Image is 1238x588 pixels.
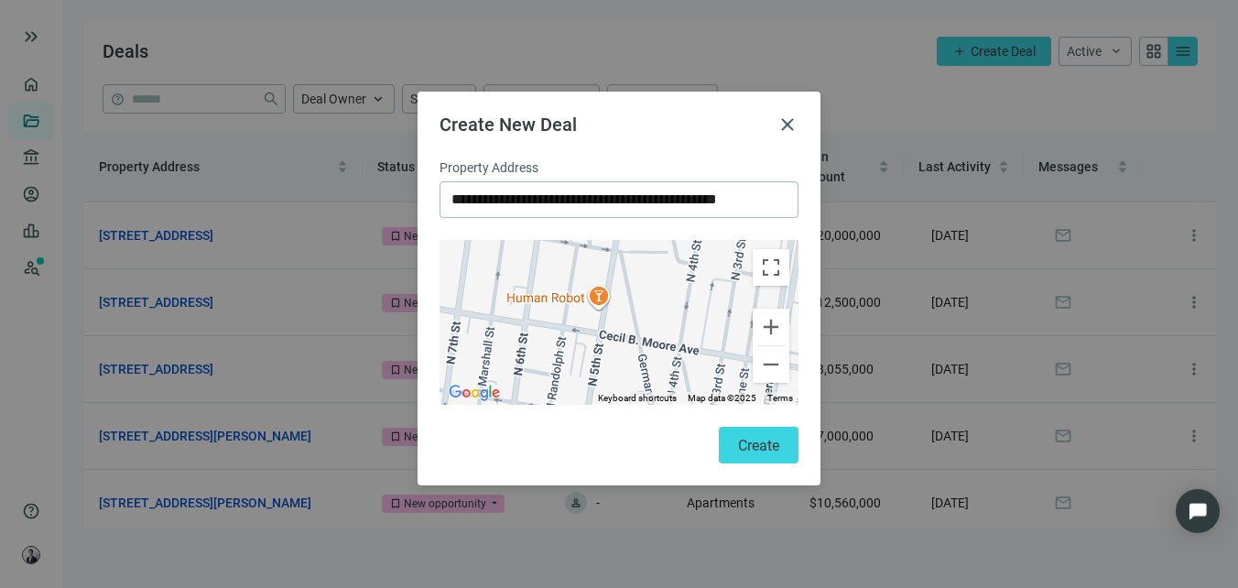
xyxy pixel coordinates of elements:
[444,381,505,405] a: Open this area in Google Maps (opens a new window)
[598,392,677,405] button: Keyboard shortcuts
[776,114,798,136] button: close
[440,158,538,178] span: Property Address
[753,346,789,383] button: Zoom out
[738,437,779,454] span: Create
[688,393,756,403] span: Map data ©2025
[753,249,789,286] button: Toggle fullscreen view
[440,114,577,136] span: Create New Deal
[719,427,798,463] button: Create
[1176,489,1220,533] div: Open Intercom Messenger
[767,393,793,403] a: Terms (opens in new tab)
[444,381,505,405] img: Google
[753,309,789,345] button: Zoom in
